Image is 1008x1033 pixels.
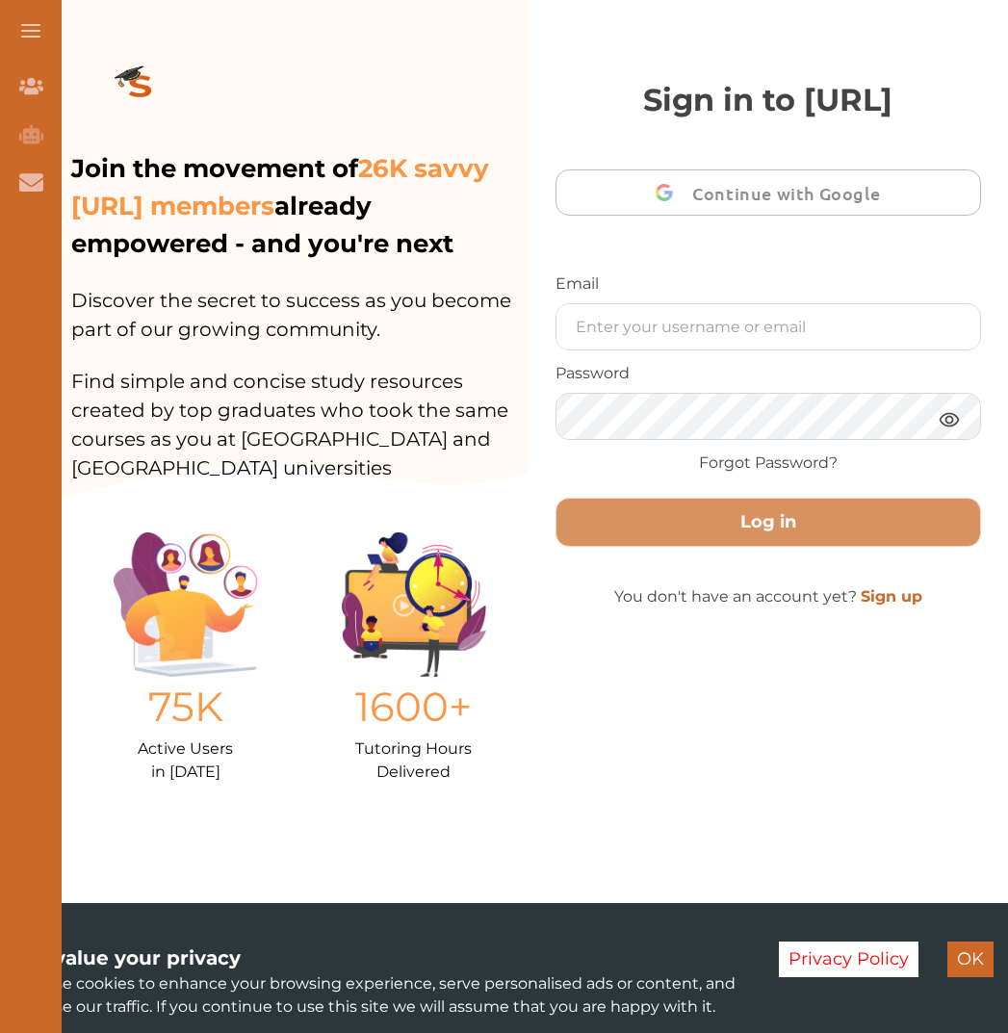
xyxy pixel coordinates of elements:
[556,304,981,349] input: Enter your username or email
[556,169,982,216] button: Continue with Google
[556,362,982,385] p: Password
[699,452,838,475] a: Forgot Password?
[71,150,525,263] p: Join the movement of already empowered - and you're next
[342,677,486,737] p: 1600+
[692,170,890,216] span: Continue with Google
[342,532,486,677] img: Group%201403.ccdcecb8.png
[556,498,982,547] button: Log in
[71,263,529,344] p: Discover the secret to success as you become part of our growing community.
[114,737,258,784] p: Active Users in [DATE]
[861,587,922,606] a: Sign up
[556,77,982,123] p: Sign in to [URL]
[556,585,982,608] p: You don't have an account yet?
[556,272,982,296] p: Email
[71,35,210,142] img: logo
[938,407,961,431] img: eye.3286bcf0.webp
[114,677,258,737] p: 75K
[947,942,994,977] button: Accept cookies
[342,737,486,784] p: Tutoring Hours Delivered
[779,942,918,977] button: Decline cookies
[71,344,529,482] p: Find simple and concise study resources created by top graduates who took the same courses as you...
[14,943,750,1019] div: We use cookies to enhance your browsing experience, serve personalised ads or content, and analys...
[114,532,258,677] img: Illustration.25158f3c.png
